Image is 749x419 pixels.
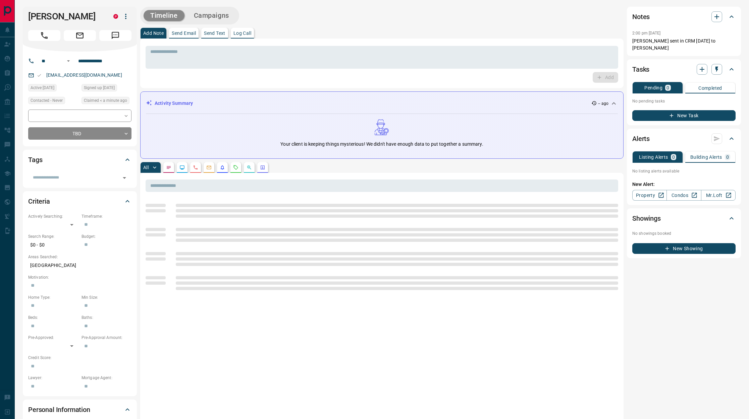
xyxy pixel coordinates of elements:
h2: Criteria [28,196,50,207]
h2: Tags [28,154,42,165]
svg: Emails [206,165,212,170]
button: Timeline [144,10,184,21]
p: Add Note [143,31,164,36]
p: 0 [666,85,669,90]
p: Pending [644,85,662,90]
p: 2:00 pm [DATE] [632,31,661,36]
span: Email [64,30,96,41]
div: property.ca [113,14,118,19]
p: Pre-Approval Amount: [82,335,131,341]
button: Open [64,57,72,65]
p: Baths: [82,315,131,321]
p: Completed [698,86,722,90]
a: [EMAIL_ADDRESS][DOMAIN_NAME] [46,72,122,78]
button: Campaigns [187,10,236,21]
p: [PERSON_NAME] sent in CRM [DATE] to [PERSON_NAME] [632,38,736,52]
svg: Notes [166,165,171,170]
p: [GEOGRAPHIC_DATA] [28,260,131,271]
div: Wed Oct 15 2025 [82,97,131,106]
div: Sun Jun 25 2023 [82,84,131,93]
p: Min Size: [82,294,131,300]
svg: Lead Browsing Activity [179,165,185,170]
p: New Alert: [632,181,736,188]
svg: Listing Alerts [220,165,225,170]
svg: Requests [233,165,238,170]
div: TBD [28,127,131,140]
button: New Showing [632,243,736,254]
div: Sun Jun 25 2023 [28,84,78,93]
h2: Showings [632,213,661,224]
div: Tasks [632,61,736,77]
span: Claimed < a minute ago [84,97,127,104]
svg: Opportunities [247,165,252,170]
p: Activity Summary [155,100,193,107]
p: Log Call [233,31,251,36]
svg: Agent Actions [260,165,265,170]
div: Notes [632,9,736,25]
p: No showings booked [632,230,736,236]
h2: Notes [632,11,650,22]
button: Open [120,173,129,183]
div: Activity Summary-- ago [146,97,618,110]
div: Alerts [632,131,736,147]
p: Pre-Approved: [28,335,78,341]
p: No pending tasks [632,96,736,106]
h2: Tasks [632,64,649,75]
h1: [PERSON_NAME] [28,11,103,22]
p: Lawyer: [28,375,78,381]
p: Building Alerts [690,155,722,159]
span: Signed up [DATE] [84,84,115,91]
p: Beds: [28,315,78,321]
div: Criteria [28,193,131,209]
span: Active [DATE] [31,84,54,91]
svg: Email Valid [37,73,42,78]
div: Personal Information [28,402,131,418]
p: No listing alerts available [632,168,736,174]
p: Motivation: [28,274,131,280]
a: Property [632,190,667,201]
svg: Calls [193,165,198,170]
p: All [143,165,149,170]
p: Home Type: [28,294,78,300]
p: Mortgage Agent: [82,375,131,381]
div: Tags [28,152,131,168]
p: Areas Searched: [28,254,131,260]
p: Actively Searching: [28,213,78,219]
p: Budget: [82,233,131,239]
p: Listing Alerts [639,155,668,159]
p: Credit Score: [28,355,131,361]
span: Message [99,30,131,41]
p: Send Email [172,31,196,36]
p: $0 - $0 [28,239,78,251]
span: Contacted - Never [31,97,63,104]
p: -- ago [598,100,608,107]
p: Timeframe: [82,213,131,219]
p: 0 [672,155,675,159]
p: Send Text [204,31,225,36]
span: Call [28,30,60,41]
button: New Task [632,110,736,121]
div: Showings [632,210,736,226]
a: Condos [666,190,701,201]
p: 0 [726,155,729,159]
p: Your client is keeping things mysterious! We didn't have enough data to put together a summary. [280,141,483,148]
a: Mr.Loft [701,190,736,201]
h2: Alerts [632,133,650,144]
p: Search Range: [28,233,78,239]
h2: Personal Information [28,404,90,415]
